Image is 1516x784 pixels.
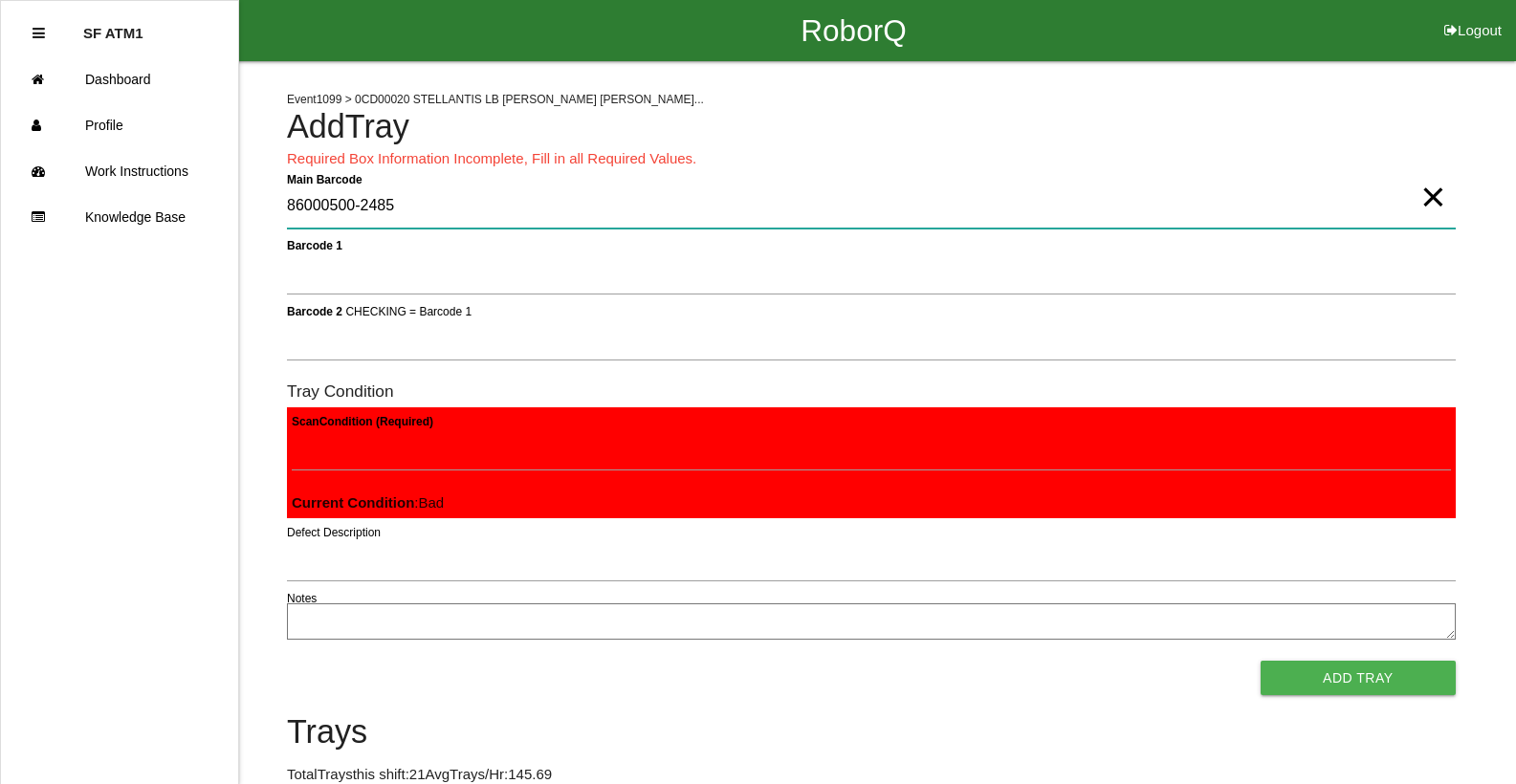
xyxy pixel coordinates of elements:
[287,714,1456,751] h4: Trays
[287,185,1456,229] input: Required
[287,148,1456,170] p: Required Box Information Incomplete, Fill in all Required Values.
[1,148,238,194] a: Work Instructions
[292,414,433,427] b: Scan Condition (Required)
[1420,159,1445,197] span: Clear Input
[1261,661,1456,695] button: Add Tray
[287,238,342,251] b: Barcode 1
[287,109,1456,145] h4: Add Tray
[1,102,238,148] a: Profile
[83,11,143,41] p: SF ATM1
[1,194,238,240] a: Knowledge Base
[287,382,1456,401] h6: Tray Condition
[287,590,317,607] label: Notes
[1,56,238,102] a: Dashboard
[287,172,363,185] b: Main Barcode
[287,304,342,317] b: Barcode 2
[292,494,414,511] b: Current Condition
[287,524,381,541] label: Defect Description
[292,494,444,511] span: : Bad
[345,304,472,317] span: CHECKING = Barcode 1
[33,11,45,56] div: Close
[287,93,704,106] span: Event 1099 > 0CD00020 STELLANTIS LB [PERSON_NAME] [PERSON_NAME]...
